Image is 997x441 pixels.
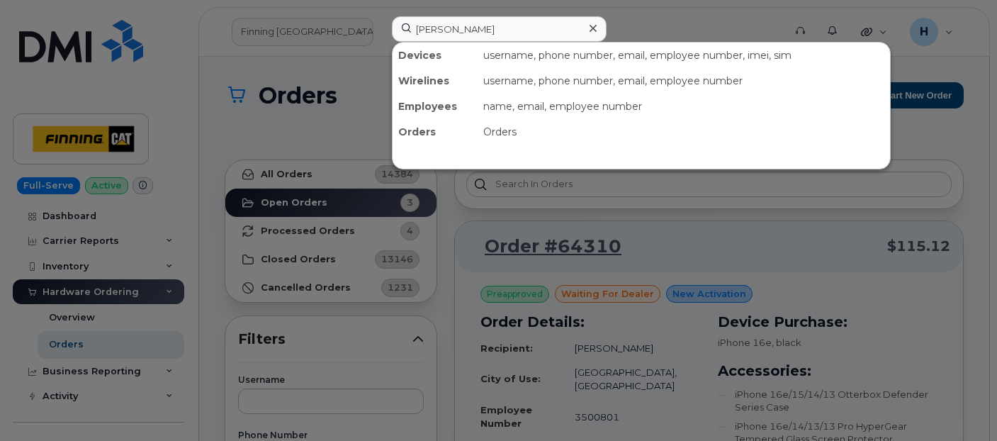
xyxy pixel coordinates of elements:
[393,94,478,119] div: Employees
[478,43,890,68] div: username, phone number, email, employee number, imei, sim
[393,119,478,145] div: Orders
[478,119,890,145] div: Orders
[393,68,478,94] div: Wirelines
[478,94,890,119] div: name, email, employee number
[478,68,890,94] div: username, phone number, email, employee number
[393,43,478,68] div: Devices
